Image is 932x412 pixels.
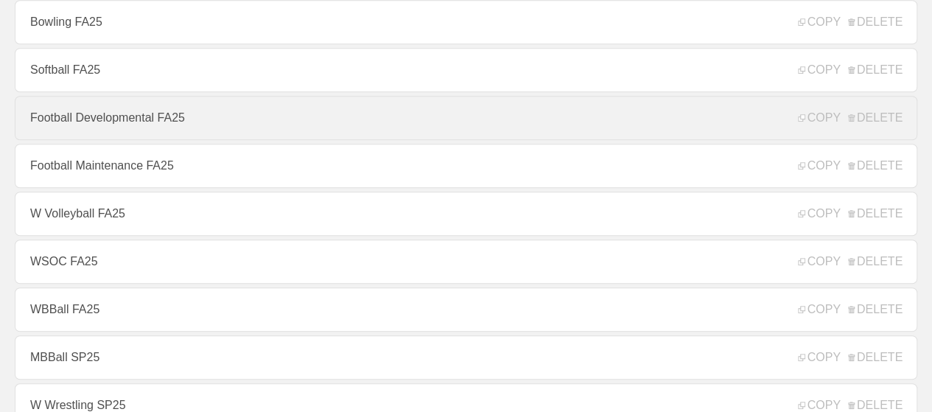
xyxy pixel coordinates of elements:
span: DELETE [848,255,903,268]
span: DELETE [848,63,903,77]
span: COPY [798,159,840,172]
a: Softball FA25 [15,48,917,92]
span: DELETE [848,207,903,220]
span: DELETE [848,399,903,412]
span: DELETE [848,351,903,364]
a: W Volleyball FA25 [15,192,917,236]
span: DELETE [848,111,903,125]
span: COPY [798,303,840,316]
span: COPY [798,351,840,364]
span: COPY [798,255,840,268]
span: COPY [798,111,840,125]
iframe: Chat Widget [858,341,932,412]
span: DELETE [848,15,903,29]
span: COPY [798,399,840,412]
a: WBBall FA25 [15,287,917,332]
span: DELETE [848,303,903,316]
a: Football Developmental FA25 [15,96,917,140]
span: DELETE [848,159,903,172]
span: COPY [798,207,840,220]
a: WSOC FA25 [15,240,917,284]
span: COPY [798,63,840,77]
a: MBBall SP25 [15,335,917,380]
span: COPY [798,15,840,29]
a: Football Maintenance FA25 [15,144,917,188]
